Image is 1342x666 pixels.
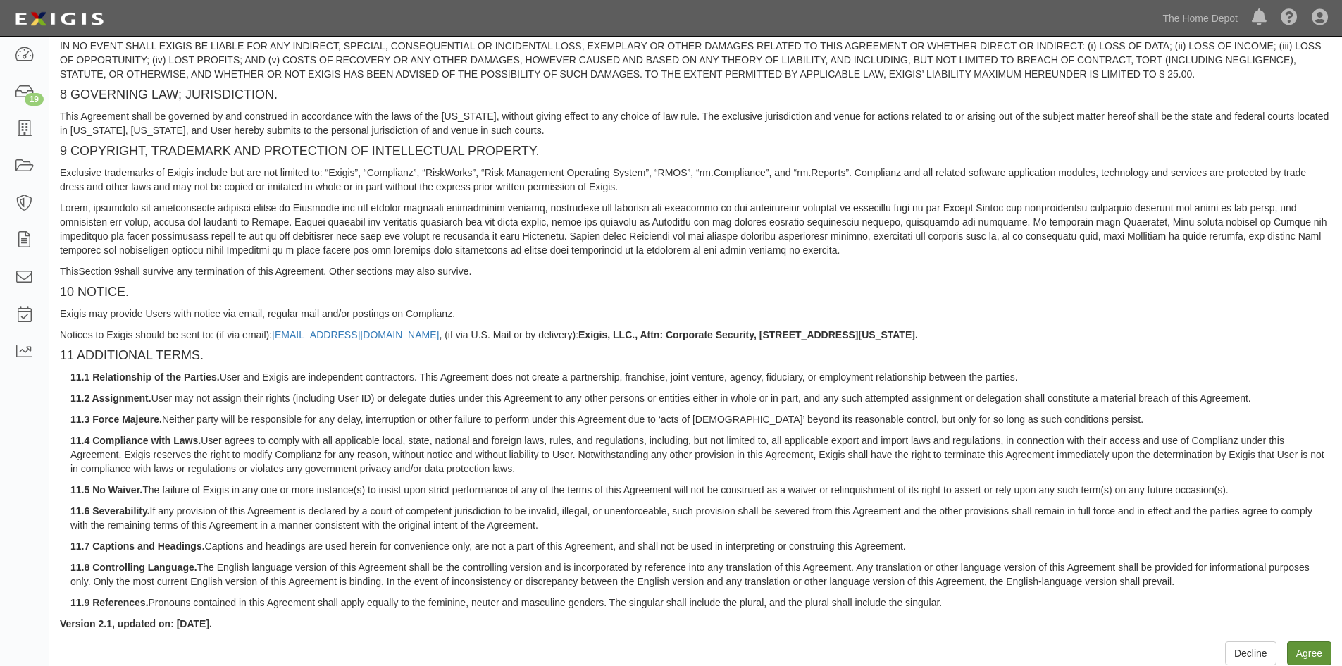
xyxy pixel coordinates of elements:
[578,329,918,340] strong: Exigis, LLC., Attn: Corporate Security, [STREET_ADDRESS][US_STATE].
[70,562,197,573] strong: 11.8 Controlling Language.
[60,264,1331,278] p: This shall survive any termination of this Agreement. Other sections may also survive.
[60,39,1331,81] p: IN NO EVENT SHALL EXIGIS BE LIABLE FOR ANY INDIRECT, SPECIAL, CONSEQUENTIAL OR INCIDENTAL LOSS, E...
[70,433,1331,476] p: User agrees to comply with all applicable local, state, national and foreign laws, rules, and reg...
[70,484,142,495] strong: 11.5 No Waiver.
[70,483,1331,497] p: The failure of Exigis in any one or more instance(s) to insist upon strict performance of any of ...
[60,109,1331,137] p: This Agreement shall be governed by and construed in accordance with the laws of the [US_STATE], ...
[1155,4,1245,32] a: The Home Depot
[1225,641,1276,665] button: Decline
[1281,10,1298,27] i: Help Center - Complianz
[70,541,205,552] strong: 11.7 Captions and Headings.
[70,370,1331,384] p: User and Exigis are independent contractors. This Agreement does not create a partnership, franch...
[272,329,439,340] a: [EMAIL_ADDRESS][DOMAIN_NAME]
[60,88,1331,102] h4: 8 GOVERNING LAW; JURISDICTION.
[70,597,149,608] strong: 11.9 References.
[70,412,1331,426] p: Neither party will be responsible for any delay, interruption or other failure to perform under t...
[78,266,119,277] u: Section 9
[60,349,1331,363] h4: 11 ADDITIONAL TERMS.
[11,6,108,32] img: logo-5460c22ac91f19d4615b14bd174203de0afe785f0fc80cf4dbbc73dc1793850b.png
[60,201,1331,257] p: Lorem, ipsumdolo sit ametconsecte adipisci elitse do Eiusmodte inc utl etdolor magnaali enimadmin...
[70,504,1331,532] p: If any provision of this Agreement is declared by a court of competent jurisdiction to be invalid...
[60,307,1331,321] p: Exigis may provide Users with notice via email, regular mail and/or postings on Complianz.
[70,435,201,446] strong: 11.4 Compliance with Laws.
[60,166,1331,194] p: Exclusive trademarks of Exigis include but are not limited to: “Exigis”, “Complianz”, “RiskWorks”...
[1287,641,1331,665] button: Agree
[70,505,150,517] strong: 11.6 Severability.
[70,560,1331,588] p: The English language version of this Agreement shall be the controlling version and is incorporat...
[70,371,220,383] strong: 11.1 Relationship of the Parties.
[70,596,1331,610] p: Pronouns contained in this Agreement shall apply equally to the feminine, neuter and masculine ge...
[70,539,1331,553] p: Captions and headings are used herein for convenience only, are not a part of this Agreement, and...
[60,285,1331,300] h4: 10 NOTICE.
[60,328,1331,342] p: Notices to Exigis should be sent to: (if via email): , (if via U.S. Mail or by delivery):
[70,391,1331,405] p: User may not assign their rights (including User ID) or delegate duties under this Agreement to a...
[25,93,44,106] div: 19
[70,414,162,425] strong: 11.3 Force Majeure.
[60,144,1331,159] h4: 9 COPYRIGHT, TRADEMARK AND PROTECTION OF INTELLECTUAL PROPERTY.
[60,618,212,629] strong: Version 2.1, updated on: [DATE].
[70,393,151,404] strong: 11.2 Assignment.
